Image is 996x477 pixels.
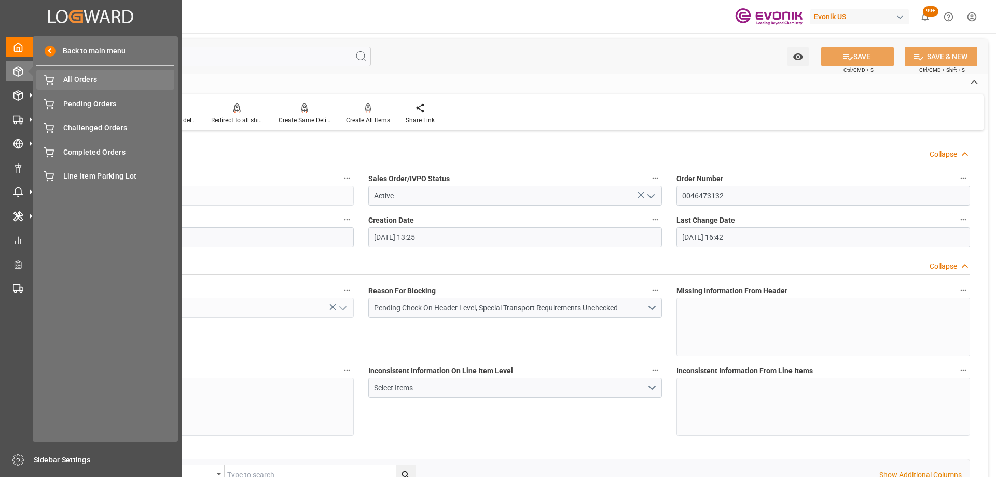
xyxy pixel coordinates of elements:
div: Create Same Delivery Date [279,116,330,125]
input: Search Fields [48,47,371,66]
a: Non Conformance [6,157,176,178]
input: MM-DD-YYYY HH:MM [676,227,970,247]
a: Completed Orders [36,142,174,162]
span: Sales Order/IVPO Status [368,173,450,184]
button: Inconsistent Information On Line Item Level [648,363,662,377]
a: All Orders [36,70,174,90]
div: Share Link [406,116,435,125]
button: show 100 new notifications [914,5,937,29]
span: Creation Date [368,215,414,226]
div: Create All Items [346,116,390,125]
span: All Orders [63,74,175,85]
button: open menu [368,378,662,398]
button: Order Number [957,171,970,185]
a: Transport Planner [6,254,176,274]
img: Evonik-brand-mark-Deep-Purple-RGB.jpeg_1700498283.jpeg [735,8,803,26]
a: Line Item Parking Lot [36,166,174,186]
span: Line Item Parking Lot [63,171,175,182]
button: open menu [334,300,350,316]
a: Transport Planning [6,278,176,298]
span: Inconsistent Information From Line Items [676,365,813,376]
span: Last Change Date [676,215,735,226]
span: Inconsistent Information On Line Item Level [368,365,513,376]
span: Completed Orders [63,147,175,158]
div: Collapse [930,149,957,160]
span: Ctrl/CMD + S [843,66,874,74]
button: Blocked From Further Processing [340,283,354,297]
span: Pending Orders [63,99,175,110]
span: Sidebar Settings [34,455,177,466]
span: Missing Information From Header [676,285,787,296]
a: My Cockpit [6,37,176,57]
div: Collapse [930,261,957,272]
button: Missing Master Data From Header [340,363,354,377]
a: Pending Orders [36,93,174,114]
a: My Reports [6,230,176,250]
button: open menu [642,188,658,204]
div: Evonik US [810,9,909,24]
button: Order Type (SAP) [340,213,354,226]
button: open menu [368,298,662,318]
button: open menu [787,47,809,66]
button: Help Center [937,5,960,29]
a: Challenged Orders [36,118,174,138]
span: Ctrl/CMD + Shift + S [919,66,965,74]
button: Creation Date [648,213,662,226]
button: Reason For Blocking [648,283,662,297]
div: Pending Check On Header Level, Special Transport Requirements Unchecked [374,303,646,314]
span: Back to main menu [56,46,126,57]
div: Select Items [374,383,646,393]
button: code [340,171,354,185]
span: Reason For Blocking [368,285,436,296]
input: MM-DD-YYYY HH:MM [368,227,662,247]
button: SAVE [821,47,894,66]
span: Order Number [676,173,723,184]
div: Redirect to all shipments [211,116,263,125]
button: Evonik US [810,7,914,26]
button: SAVE & NEW [905,47,977,66]
button: Last Change Date [957,213,970,226]
button: Sales Order/IVPO Status [648,171,662,185]
button: Missing Information From Header [957,283,970,297]
span: 99+ [923,6,938,17]
button: Inconsistent Information From Line Items [957,363,970,377]
span: Challenged Orders [63,122,175,133]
